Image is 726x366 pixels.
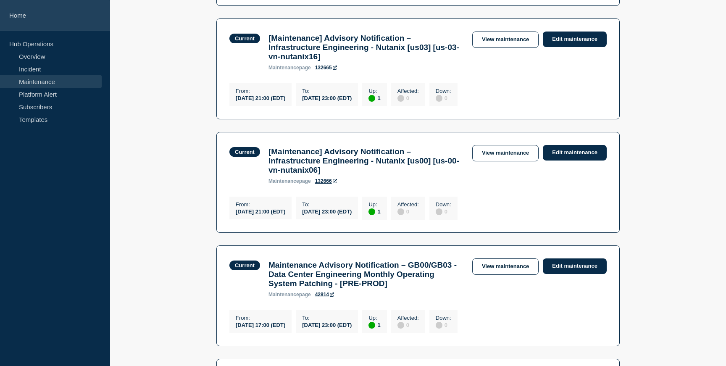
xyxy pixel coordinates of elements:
a: 132666 [315,178,337,184]
a: View maintenance [472,145,539,161]
a: Edit maintenance [543,145,607,161]
div: 1 [368,94,380,102]
div: 1 [368,321,380,329]
div: disabled [436,95,442,102]
div: 0 [397,208,419,215]
p: From : [236,88,285,94]
p: From : [236,315,285,321]
a: Edit maintenance [543,32,607,47]
p: To : [302,201,352,208]
div: up [368,208,375,215]
p: Affected : [397,201,419,208]
div: disabled [436,208,442,215]
p: page [268,178,311,184]
div: 0 [436,94,451,102]
p: Affected : [397,315,419,321]
div: Current [235,262,255,269]
p: Up : [368,201,380,208]
p: From : [236,201,285,208]
div: disabled [436,322,442,329]
div: [DATE] 23:00 (EDT) [302,208,352,215]
p: Down : [436,88,451,94]
p: To : [302,88,352,94]
div: [DATE] 17:00 (EDT) [236,321,285,328]
div: 0 [436,321,451,329]
div: up [368,95,375,102]
a: Edit maintenance [543,258,607,274]
div: [DATE] 23:00 (EDT) [302,94,352,101]
div: up [368,322,375,329]
p: To : [302,315,352,321]
div: Current [235,35,255,42]
p: Affected : [397,88,419,94]
a: View maintenance [472,32,539,48]
a: 42814 [315,292,334,298]
div: 0 [397,94,419,102]
div: [DATE] 23:00 (EDT) [302,321,352,328]
h3: [Maintenance] Advisory Notification – Infrastructure Engineering - Nutanix [us03] [us-03-vn-nutan... [268,34,464,61]
div: Current [235,149,255,155]
span: maintenance [268,178,299,184]
p: Down : [436,315,451,321]
div: 1 [368,208,380,215]
div: disabled [397,208,404,215]
a: View maintenance [472,258,539,275]
span: maintenance [268,292,299,298]
p: page [268,65,311,71]
div: [DATE] 21:00 (EDT) [236,208,285,215]
div: 0 [397,321,419,329]
div: disabled [397,95,404,102]
span: maintenance [268,65,299,71]
p: page [268,292,311,298]
h3: [Maintenance] Advisory Notification – Infrastructure Engineering - Nutanix [us00] [us-00-vn-nutan... [268,147,464,175]
p: Up : [368,88,380,94]
p: Up : [368,315,380,321]
p: Down : [436,201,451,208]
h3: Maintenance Advisory Notification – GB00/GB03 - Data Center Engineering Monthly Operating System ... [268,261,464,288]
div: 0 [436,208,451,215]
div: disabled [397,322,404,329]
div: [DATE] 21:00 (EDT) [236,94,285,101]
a: 132665 [315,65,337,71]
